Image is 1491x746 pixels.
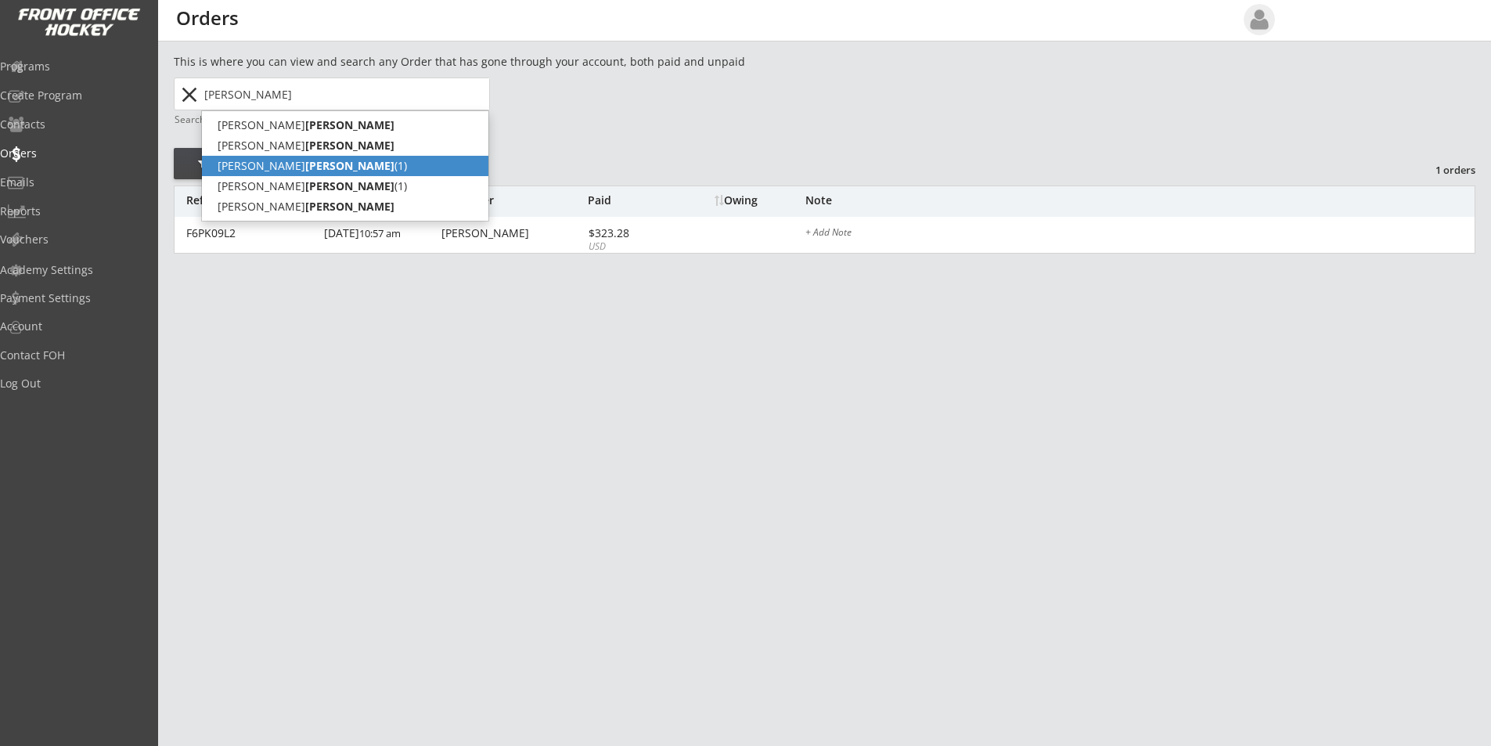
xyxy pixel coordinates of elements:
strong: [PERSON_NAME] [305,199,394,214]
font: 10:57 am [359,226,401,240]
p: [PERSON_NAME] [202,196,488,217]
div: [PERSON_NAME] [441,228,584,239]
strong: [PERSON_NAME] [305,158,394,173]
p: [PERSON_NAME] (1) [202,176,488,196]
div: Search by [175,114,219,124]
input: Start typing name... [201,78,489,110]
div: 1 orders [1394,163,1475,177]
div: USD [589,240,672,254]
strong: [PERSON_NAME] [305,138,394,153]
strong: [PERSON_NAME] [305,178,394,193]
div: + Add Note [805,228,1475,240]
div: $323.28 [589,228,672,239]
div: Note [805,195,1475,206]
div: Filter [174,157,263,172]
p: [PERSON_NAME] [202,135,488,156]
div: F6PK09L2 [186,228,315,239]
div: Organizer [441,195,584,206]
button: close [176,82,202,107]
div: Paid [588,195,672,206]
div: Owing [715,195,805,206]
p: [PERSON_NAME] (1) [202,156,488,176]
p: [PERSON_NAME] [202,115,488,135]
strong: [PERSON_NAME] [305,117,394,132]
div: This is where you can view and search any Order that has gone through your account, both paid and... [174,54,834,70]
div: Reference # [186,195,314,206]
div: [DATE] [324,217,438,252]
